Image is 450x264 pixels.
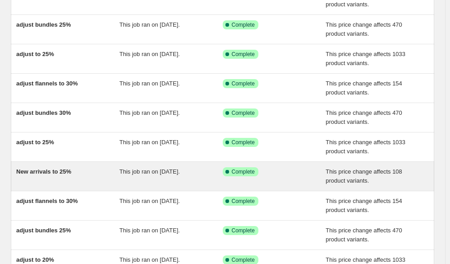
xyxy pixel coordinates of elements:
span: This price change affects 470 product variants. [326,109,402,125]
span: Complete [232,227,255,234]
span: This price change affects 154 product variants. [326,198,402,213]
span: adjust bundles 30% [16,109,71,116]
span: This price change affects 470 product variants. [326,227,402,243]
span: adjust to 25% [16,139,54,146]
span: This price change affects 154 product variants. [326,80,402,96]
span: Complete [232,256,255,264]
span: This price change affects 108 product variants. [326,168,402,184]
span: This job ran on [DATE]. [119,51,180,57]
span: This job ran on [DATE]. [119,198,180,204]
span: adjust to 20% [16,256,54,263]
span: This job ran on [DATE]. [119,139,180,146]
span: This job ran on [DATE]. [119,256,180,263]
span: Complete [232,51,255,58]
span: This job ran on [DATE]. [119,168,180,175]
span: This job ran on [DATE]. [119,109,180,116]
span: This price change affects 470 product variants. [326,21,402,37]
span: This job ran on [DATE]. [119,227,180,234]
span: New arrivals to 25% [16,168,71,175]
span: This job ran on [DATE]. [119,80,180,87]
span: This price change affects 1033 product variants. [326,51,405,66]
span: adjust to 25% [16,51,54,57]
span: Complete [232,80,255,87]
span: adjust flannels to 30% [16,80,78,87]
span: This job ran on [DATE]. [119,21,180,28]
span: Complete [232,168,255,175]
span: Complete [232,109,255,117]
span: adjust bundles 25% [16,21,71,28]
span: adjust bundles 25% [16,227,71,234]
span: This price change affects 1033 product variants. [326,139,405,155]
span: adjust flannels to 30% [16,198,78,204]
span: Complete [232,198,255,205]
span: Complete [232,139,255,146]
span: Complete [232,21,255,28]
